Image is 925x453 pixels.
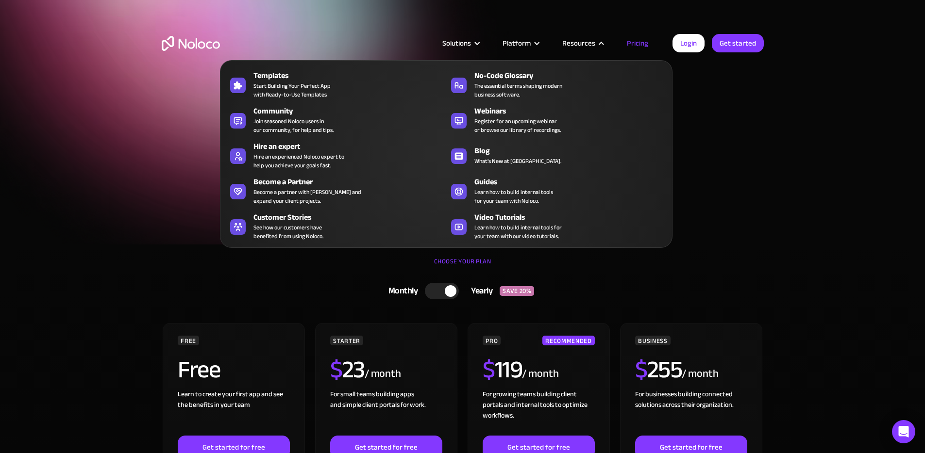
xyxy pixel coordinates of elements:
div: Hire an expert [253,141,451,152]
div: FREE [178,336,199,345]
h2: 119 [483,357,522,382]
div: Blog [474,145,672,157]
h2: Free [178,357,220,382]
div: Monthly [376,284,425,298]
div: Video Tutorials [474,211,672,223]
nav: Resources [220,47,673,248]
div: Webinars [474,105,672,117]
div: PRO [483,336,501,345]
a: Get started [712,34,764,52]
h2: 255 [635,357,682,382]
div: RECOMMENDED [542,336,594,345]
span: $ [635,347,647,392]
a: Hire an expertHire an experienced Noloco expert tohelp you achieve your goals fast. [225,139,446,172]
div: SAVE 20% [500,286,534,296]
div: Become a Partner [253,176,451,188]
div: For small teams building apps and simple client portals for work. ‍ [330,389,442,436]
div: Customer Stories [253,211,451,223]
div: Solutions [430,37,490,49]
span: Learn how to build internal tools for your team with our video tutorials. [474,223,562,241]
h2: 23 [330,357,365,382]
span: Learn how to build internal tools for your team with Noloco. [474,188,553,205]
a: Pricing [615,37,660,49]
div: No-Code Glossary [474,70,672,81]
div: STARTER [330,336,363,345]
div: Learn to create your first app and see the benefits in your team ‍ [178,389,289,436]
div: Open Intercom Messenger [892,420,915,443]
a: CommunityJoin seasoned Noloco users inour community, for help and tips. [225,103,446,136]
div: For growing teams building client portals and internal tools to optimize workflows. [483,389,594,436]
a: BlogWhat's New at [GEOGRAPHIC_DATA]. [446,139,667,172]
a: Login [673,34,705,52]
span: Join seasoned Noloco users in our community, for help and tips. [253,117,334,134]
div: / month [522,366,558,382]
div: Templates [253,70,451,81]
div: BUSINESS [635,336,670,345]
span: See how our customers have benefited from using Noloco. [253,223,323,241]
span: The essential terms shaping modern business software. [474,81,562,99]
h2: Start for free. Upgrade to support your business at any stage. [162,150,764,165]
a: TemplatesStart Building Your Perfect Appwith Ready-to-Use Templates [225,68,446,101]
div: Platform [503,37,531,49]
h1: Flexible Pricing Designed for Business [162,82,764,141]
span: Start Building Your Perfect App with Ready-to-Use Templates [253,81,331,99]
div: Resources [562,37,595,49]
a: No-Code GlossaryThe essential terms shaping modernbusiness software. [446,68,667,101]
div: / month [682,366,718,382]
div: Guides [474,176,672,188]
div: Platform [490,37,550,49]
div: Resources [550,37,615,49]
a: Become a PartnerBecome a partner with [PERSON_NAME] andexpand your client projects. [225,174,446,207]
a: WebinarsRegister for an upcoming webinaror browse our library of recordings. [446,103,667,136]
a: home [162,36,220,51]
div: Become a partner with [PERSON_NAME] and expand your client projects. [253,188,361,205]
div: Community [253,105,451,117]
div: Yearly [459,284,500,298]
span: $ [483,347,495,392]
div: / month [365,366,401,382]
div: For businesses building connected solutions across their organization. ‍ [635,389,747,436]
span: Register for an upcoming webinar or browse our library of recordings. [474,117,561,134]
span: $ [330,347,342,392]
a: Video TutorialsLearn how to build internal tools foryour team with our video tutorials. [446,210,667,243]
a: GuidesLearn how to build internal toolsfor your team with Noloco. [446,174,667,207]
div: CHOOSE YOUR PLAN [162,254,764,278]
span: What's New at [GEOGRAPHIC_DATA]. [474,157,561,165]
div: Hire an experienced Noloco expert to help you achieve your goals fast. [253,152,344,170]
div: Solutions [442,37,471,49]
a: Customer StoriesSee how our customers havebenefited from using Noloco. [225,210,446,243]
